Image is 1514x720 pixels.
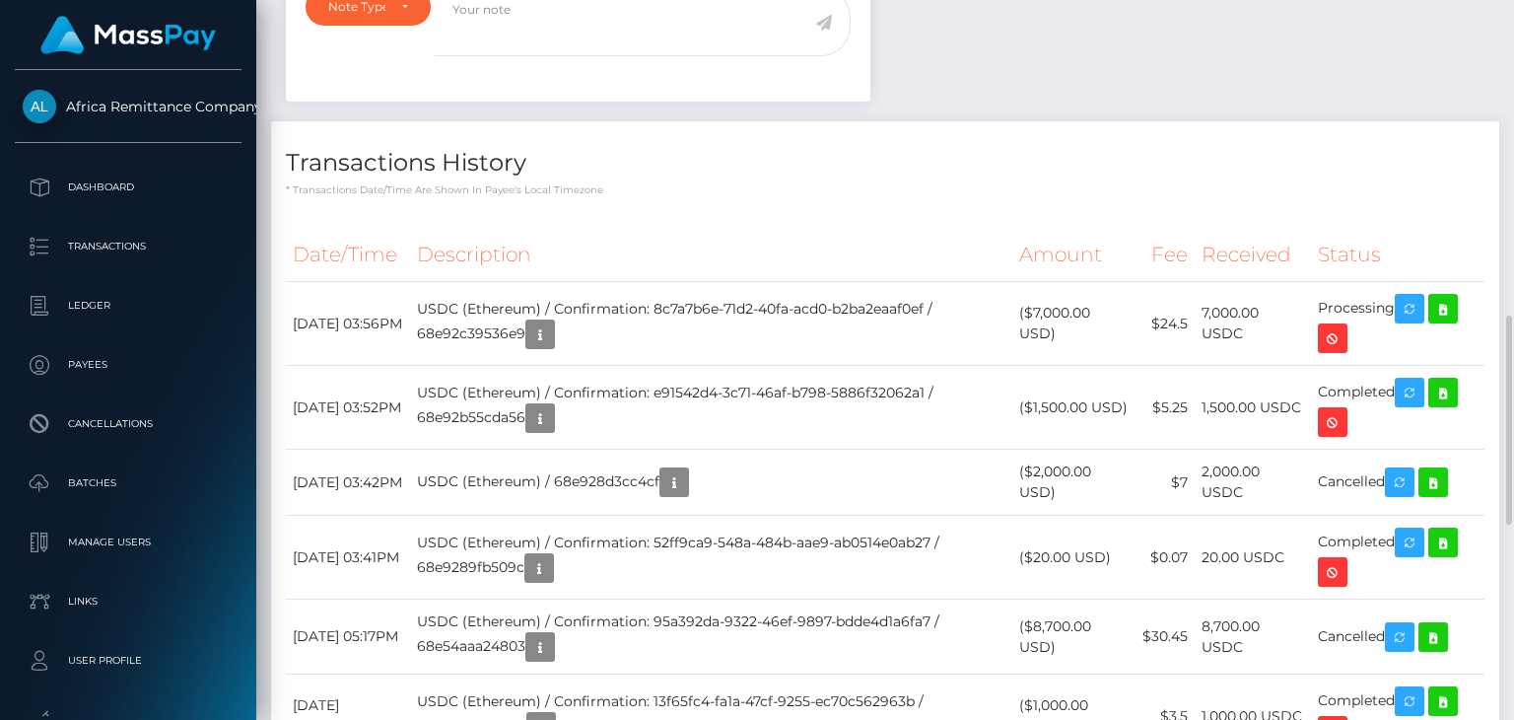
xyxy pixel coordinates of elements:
[1012,516,1135,600] td: ($20.00 USD)
[286,282,410,366] td: [DATE] 03:56PM
[286,516,410,600] td: [DATE] 03:41PM
[410,228,1012,282] th: Description
[23,173,234,202] p: Dashboard
[23,646,234,676] p: User Profile
[1195,228,1311,282] th: Received
[1012,600,1135,675] td: ($8,700.00 USD)
[1195,366,1311,450] td: 1,500.00 USDC
[286,450,410,516] td: [DATE] 03:42PM
[23,468,234,498] p: Batches
[15,163,241,212] a: Dashboard
[1012,228,1135,282] th: Amount
[23,528,234,557] p: Manage Users
[23,587,234,616] p: Links
[1135,282,1195,366] td: $24.5
[1135,228,1195,282] th: Fee
[1012,450,1135,516] td: ($2,000.00 USD)
[40,16,216,54] img: MassPay Logo
[1195,282,1311,366] td: 7,000.00 USDC
[286,228,410,282] th: Date/Time
[410,366,1012,450] td: USDC (Ethereum) / Confirmation: e91542d4-3c71-46af-b798-5886f32062a1 / 68e92b55cda56
[1311,600,1484,675] td: Cancelled
[15,98,241,115] span: Africa Remittance Company LLC
[15,281,241,330] a: Ledger
[23,232,234,261] p: Transactions
[15,340,241,390] a: Payees
[23,90,56,123] img: Africa Remittance Company LLC
[1135,516,1195,600] td: $0.07
[15,577,241,626] a: Links
[286,182,1484,197] p: * Transactions date/time are shown in payee's local timezone
[1135,600,1195,675] td: $30.45
[23,291,234,321] p: Ledger
[1311,228,1484,282] th: Status
[1311,282,1484,366] td: Processing
[15,636,241,685] a: User Profile
[15,399,241,449] a: Cancellations
[410,516,1012,600] td: USDC (Ethereum) / Confirmation: 52ff9ca9-548a-484b-aae9-ab0514e0ab27 / 68e9289fb509c
[286,600,410,675] td: [DATE] 05:17PM
[23,409,234,439] p: Cancellations
[286,146,1484,180] h4: Transactions History
[410,600,1012,675] td: USDC (Ethereum) / Confirmation: 95a392da-9322-46ef-9897-bdde4d1a6fa7 / 68e54aaa24803
[1195,600,1311,675] td: 8,700.00 USDC
[1195,516,1311,600] td: 20.00 USDC
[1311,450,1484,516] td: Cancelled
[15,222,241,271] a: Transactions
[1195,450,1311,516] td: 2,000.00 USDC
[23,350,234,380] p: Payees
[1012,366,1135,450] td: ($1,500.00 USD)
[286,366,410,450] td: [DATE] 03:52PM
[410,282,1012,366] td: USDC (Ethereum) / Confirmation: 8c7a7b6e-71d2-40fa-acd0-b2ba2eaaf0ef / 68e92c39536e9
[1135,366,1195,450] td: $5.25
[1311,366,1484,450] td: Completed
[15,518,241,567] a: Manage Users
[1012,282,1135,366] td: ($7,000.00 USD)
[1135,450,1195,516] td: $7
[15,459,241,508] a: Batches
[410,450,1012,516] td: USDC (Ethereum) / 68e928d3cc4cf
[1311,516,1484,600] td: Completed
